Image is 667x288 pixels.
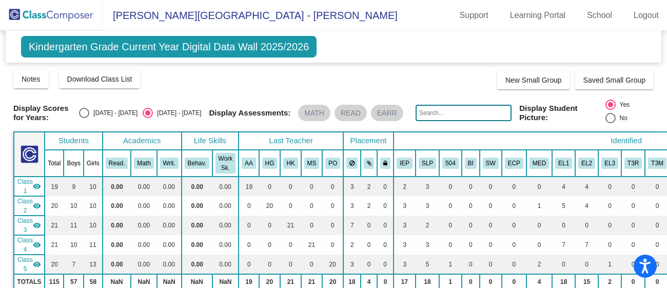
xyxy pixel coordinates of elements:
[377,177,394,196] td: 0
[394,196,416,216] td: 3
[64,150,84,177] th: Boys
[575,71,654,89] button: Saved Small Group
[185,158,209,169] button: Behav.
[526,150,552,177] th: Student Currently Takes Meds at the Office
[439,177,462,196] td: 0
[575,177,598,196] td: 4
[621,150,645,177] th: Tier 3 Reading Intervention
[157,196,182,216] td: 0.00
[17,197,33,215] span: Class 2
[79,108,201,118] mat-radio-group: Select an option
[239,132,343,150] th: Last Teacher
[552,235,575,255] td: 7
[301,150,323,177] th: Melissa Schmitt
[45,196,64,216] td: 20
[335,105,367,121] mat-chip: READ
[259,177,281,196] td: 0
[601,158,618,169] button: EL3
[103,235,131,255] td: 0.00
[394,177,416,196] td: 2
[239,196,259,216] td: 0
[583,76,645,84] span: Saved Small Group
[182,235,212,255] td: 0.00
[157,235,182,255] td: 0.00
[239,150,259,177] th: Angie Ashling
[575,216,598,235] td: 0
[131,177,156,196] td: 0.00
[45,177,64,196] td: 19
[182,177,212,196] td: 0.00
[526,196,552,216] td: 1
[212,216,239,235] td: 0.00
[215,153,236,174] button: Work Sk.
[45,132,103,150] th: Students
[13,104,71,122] span: Display Scores for Years:
[13,70,49,88] button: Notes
[394,235,416,255] td: 3
[103,7,398,24] span: [PERSON_NAME][GEOGRAPHIC_DATA] - [PERSON_NAME]
[84,150,103,177] th: Girls
[480,216,502,235] td: 0
[212,196,239,216] td: 0.00
[502,235,526,255] td: 0
[462,150,480,177] th: Behavior Interventionist
[182,255,212,274] td: 0.00
[182,216,212,235] td: 0.00
[33,241,41,249] mat-icon: visibility
[242,158,256,169] button: AA
[361,235,378,255] td: 0
[343,196,361,216] td: 3
[301,177,323,196] td: 0
[598,235,621,255] td: 0
[621,255,645,274] td: 0
[552,177,575,196] td: 4
[153,108,201,118] div: [DATE] - [DATE]
[439,216,462,235] td: 0
[578,158,595,169] button: EL2
[209,108,291,118] span: Display Assessments:
[439,235,462,255] td: 0
[529,158,549,169] button: MED
[322,216,343,235] td: 0
[84,177,103,196] td: 10
[157,216,182,235] td: 0.00
[377,216,394,235] td: 0
[624,158,642,169] button: T3R
[377,235,394,255] td: 0
[394,216,416,235] td: 3
[462,196,480,216] td: 0
[462,177,480,196] td: 0
[212,235,239,255] td: 0.00
[462,255,480,274] td: 0
[33,182,41,190] mat-icon: visibility
[465,158,477,169] button: BI
[419,158,436,169] button: SLP
[131,196,156,216] td: 0.00
[280,216,301,235] td: 21
[304,158,320,169] button: MS
[280,255,301,274] td: 0
[343,216,361,235] td: 7
[280,196,301,216] td: 0
[526,216,552,235] td: 0
[497,71,570,89] button: New Small Group
[301,235,323,255] td: 21
[394,150,416,177] th: Individualized Education Plan
[343,177,361,196] td: 3
[361,150,378,177] th: Keep with students
[480,150,502,177] th: Meets with Social Worker
[502,216,526,235] td: 0
[579,7,620,24] a: School
[625,7,667,24] a: Logout
[64,235,84,255] td: 10
[103,132,182,150] th: Academics
[552,196,575,216] td: 5
[212,255,239,274] td: 0.00
[502,177,526,196] td: 0
[134,158,153,169] button: Math
[361,177,378,196] td: 2
[442,158,459,169] button: 504
[616,113,627,123] div: No
[262,158,278,169] button: HG
[377,255,394,274] td: 0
